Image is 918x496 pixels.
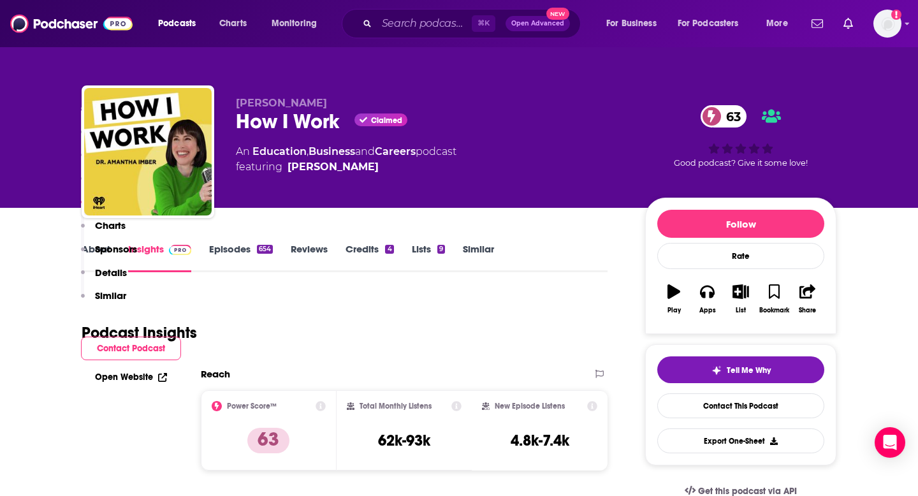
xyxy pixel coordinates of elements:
[252,145,307,157] a: Education
[506,16,570,31] button: Open AdvancedNew
[724,276,757,322] button: List
[759,307,789,314] div: Bookmark
[873,10,901,38] button: Show profile menu
[511,431,569,450] h3: 4.8k-7.4k
[597,13,673,34] button: open menu
[495,402,565,411] h2: New Episode Listens
[236,159,456,175] span: featuring
[95,266,127,279] p: Details
[657,428,824,453] button: Export One-Sheet
[891,10,901,20] svg: Add a profile image
[806,13,828,34] a: Show notifications dropdown
[257,245,273,254] div: 654
[699,307,716,314] div: Apps
[606,15,657,33] span: For Business
[95,372,167,383] a: Open Website
[219,15,247,33] span: Charts
[690,276,724,322] button: Apps
[378,431,430,450] h3: 62k-93k
[95,243,137,255] p: Sponsors
[873,10,901,38] span: Logged in as abirchfield
[355,145,375,157] span: and
[657,276,690,322] button: Play
[291,243,328,272] a: Reviews
[711,365,722,376] img: tell me why sparkle
[791,276,824,322] button: Share
[81,243,137,266] button: Sponsors
[713,105,747,128] span: 63
[736,307,746,314] div: List
[727,365,771,376] span: Tell Me Why
[838,13,858,34] a: Show notifications dropdown
[288,159,379,175] div: [PERSON_NAME]
[201,368,230,380] h2: Reach
[81,289,126,313] button: Similar
[472,15,495,32] span: ⌘ K
[272,15,317,33] span: Monitoring
[657,356,824,383] button: tell me why sparkleTell Me Why
[511,20,564,27] span: Open Advanced
[678,15,739,33] span: For Podcasters
[412,243,445,272] a: Lists9
[209,243,273,272] a: Episodes654
[211,13,254,34] a: Charts
[463,243,494,272] a: Similar
[236,97,327,109] span: [PERSON_NAME]
[95,289,126,302] p: Similar
[375,145,416,157] a: Careers
[149,13,212,34] button: open menu
[84,88,212,215] img: How I Work
[674,158,808,168] span: Good podcast? Give it some love!
[307,145,309,157] span: ,
[873,10,901,38] img: User Profile
[799,307,816,314] div: Share
[309,145,355,157] a: Business
[158,15,196,33] span: Podcasts
[247,428,289,453] p: 63
[385,245,393,254] div: 4
[757,276,790,322] button: Bookmark
[354,9,593,38] div: Search podcasts, credits, & more...
[346,243,393,272] a: Credits4
[371,117,402,124] span: Claimed
[236,144,456,175] div: An podcast
[657,243,824,269] div: Rate
[669,13,757,34] button: open menu
[757,13,804,34] button: open menu
[766,15,788,33] span: More
[667,307,681,314] div: Play
[546,8,569,20] span: New
[227,402,277,411] h2: Power Score™
[657,393,824,418] a: Contact This Podcast
[875,427,905,458] div: Open Intercom Messenger
[81,337,181,360] button: Contact Podcast
[360,402,432,411] h2: Total Monthly Listens
[701,105,747,128] a: 63
[377,13,472,34] input: Search podcasts, credits, & more...
[657,210,824,238] button: Follow
[263,13,333,34] button: open menu
[645,97,836,176] div: 63Good podcast? Give it some love!
[437,245,445,254] div: 9
[10,11,133,36] img: Podchaser - Follow, Share and Rate Podcasts
[81,266,127,290] button: Details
